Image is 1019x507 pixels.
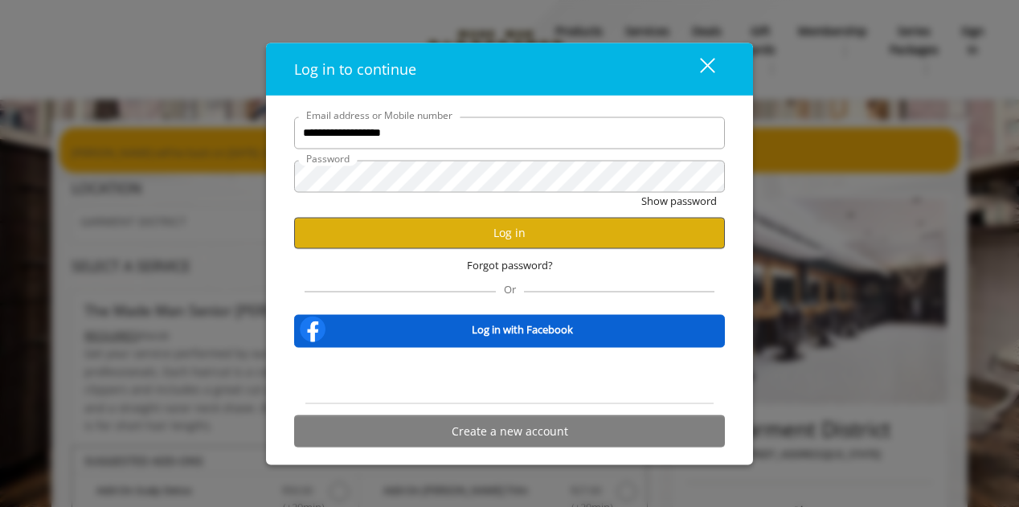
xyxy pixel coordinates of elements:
button: Show password [641,192,717,209]
button: close dialog [670,52,725,85]
input: Email address or Mobile number [294,117,725,149]
span: Log in to continue [294,59,416,78]
button: Create a new account [294,415,725,447]
img: facebook-logo [297,313,329,345]
iframe: Sign in with Google Button [428,358,591,394]
b: Log in with Facebook [472,321,573,338]
span: Or [496,282,524,296]
input: Password [294,160,725,192]
div: close dialog [681,57,714,81]
label: Password [298,150,358,166]
button: Log in [294,217,725,248]
label: Email address or Mobile number [298,107,460,122]
span: Forgot password? [467,256,553,273]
